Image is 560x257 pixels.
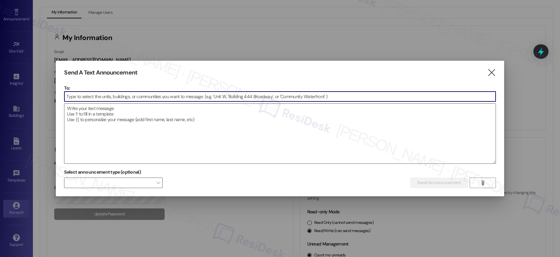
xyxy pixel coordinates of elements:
[64,167,141,177] label: Select announcement type (optional)
[64,69,137,76] h3: Send A Text Announcement
[410,178,468,188] button: Send Announcement
[480,180,485,185] i: 
[487,69,496,76] i: 
[64,85,496,91] p: To:
[64,92,495,101] input: Type to select the units, buildings, or communities you want to message. (e.g. 'Unit 1A', 'Buildi...
[417,179,461,186] span: Send Announcement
